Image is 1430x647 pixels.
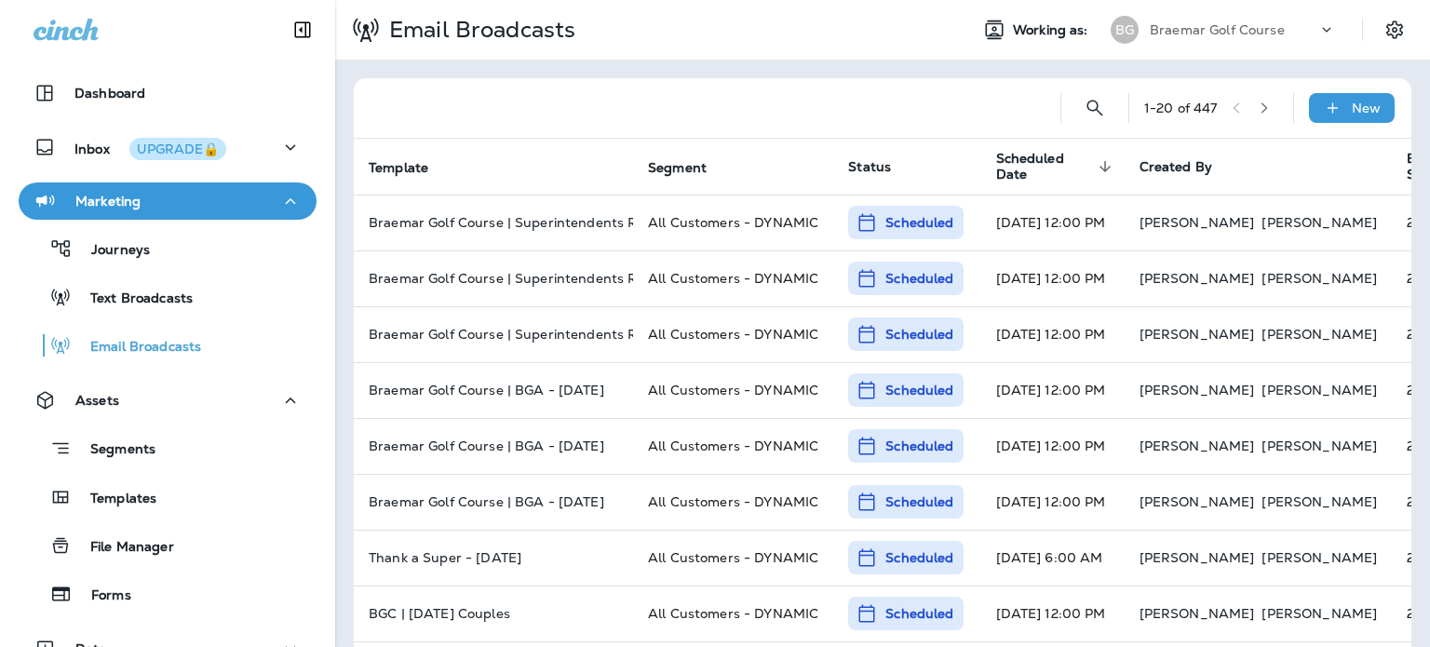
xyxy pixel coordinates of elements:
[885,269,953,288] p: Scheduled
[648,438,818,454] span: All Customers - DYNAMIC
[75,393,119,408] p: Assets
[19,229,317,268] button: Journeys
[1352,101,1381,115] p: New
[1140,271,1255,286] p: [PERSON_NAME]
[19,428,317,468] button: Segments
[1140,606,1255,621] p: [PERSON_NAME]
[1261,271,1377,286] p: [PERSON_NAME]
[19,478,317,517] button: Templates
[369,494,618,509] p: Braemar Golf Course | BGA - Sept 2025
[885,381,953,399] p: Scheduled
[19,382,317,419] button: Assets
[137,142,219,155] div: UPGRADE🔒
[74,86,145,101] p: Dashboard
[1140,550,1255,565] p: [PERSON_NAME]
[885,548,953,567] p: Scheduled
[981,586,1125,641] td: [DATE] 12:00 PM
[74,138,226,157] p: Inbox
[1261,494,1377,509] p: [PERSON_NAME]
[1111,16,1139,44] div: BG
[648,382,818,398] span: All Customers - DYNAMIC
[996,151,1093,182] span: Scheduled Date
[72,441,155,460] p: Segments
[72,539,174,557] p: File Manager
[885,213,953,232] p: Scheduled
[1261,327,1377,342] p: [PERSON_NAME]
[1140,327,1255,342] p: [PERSON_NAME]
[369,160,428,176] span: Template
[1261,606,1377,621] p: [PERSON_NAME]
[19,74,317,112] button: Dashboard
[369,327,618,342] p: Braemar Golf Course | Superintendents Revenge - October 2025
[1144,101,1218,115] div: 1 - 20 of 447
[75,194,141,209] p: Marketing
[981,362,1125,418] td: [DATE] 12:00 PM
[981,195,1125,250] td: [DATE] 12:00 PM
[19,277,317,317] button: Text Broadcasts
[981,306,1125,362] td: [DATE] 12:00 PM
[19,182,317,220] button: Marketing
[885,325,953,344] p: Scheduled
[648,270,818,287] span: All Customers - DYNAMIC
[848,158,891,175] span: Status
[1140,494,1255,509] p: [PERSON_NAME]
[1140,215,1255,230] p: [PERSON_NAME]
[981,474,1125,530] td: [DATE] 12:00 PM
[72,491,156,508] p: Templates
[277,11,329,48] button: Collapse Sidebar
[648,214,818,231] span: All Customers - DYNAMIC
[648,605,818,622] span: All Customers - DYNAMIC
[996,151,1117,182] span: Scheduled Date
[19,526,317,565] button: File Manager
[73,242,150,260] p: Journeys
[19,326,317,365] button: Email Broadcasts
[72,290,193,308] p: Text Broadcasts
[885,437,953,455] p: Scheduled
[369,159,452,176] span: Template
[72,339,201,357] p: Email Broadcasts
[1150,22,1285,37] p: Braemar Golf Course
[1261,383,1377,398] p: [PERSON_NAME]
[369,550,618,565] p: Thank a Super - September 2025
[981,418,1125,474] td: [DATE] 12:00 PM
[129,138,226,160] button: UPGRADE🔒
[382,16,575,44] p: Email Broadcasts
[648,160,707,176] span: Segment
[369,438,618,453] p: Braemar Golf Course | BGA - Sept 2025
[369,215,618,230] p: Braemar Golf Course | Superintendents Revenge - October 2025
[885,604,953,623] p: Scheduled
[369,271,618,286] p: Braemar Golf Course | Superintendents Revenge - October 2025
[1261,215,1377,230] p: [PERSON_NAME]
[19,574,317,613] button: Forms
[981,530,1125,586] td: [DATE] 6:00 AM
[73,587,131,605] p: Forms
[1261,550,1377,565] p: [PERSON_NAME]
[369,606,618,621] p: BGC | Sept 2025 Couples
[369,383,618,398] p: Braemar Golf Course | BGA - Sept 2025
[1261,438,1377,453] p: [PERSON_NAME]
[648,549,818,566] span: All Customers - DYNAMIC
[1140,158,1212,175] span: Created By
[981,250,1125,306] td: [DATE] 12:00 PM
[1140,438,1255,453] p: [PERSON_NAME]
[885,492,953,511] p: Scheduled
[1140,383,1255,398] p: [PERSON_NAME]
[1076,89,1113,127] button: Search Email Broadcasts
[19,128,317,166] button: InboxUPGRADE🔒
[648,326,818,343] span: All Customers - DYNAMIC
[1013,22,1092,38] span: Working as:
[648,493,818,510] span: All Customers - DYNAMIC
[1378,13,1411,47] button: Settings
[648,159,731,176] span: Segment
